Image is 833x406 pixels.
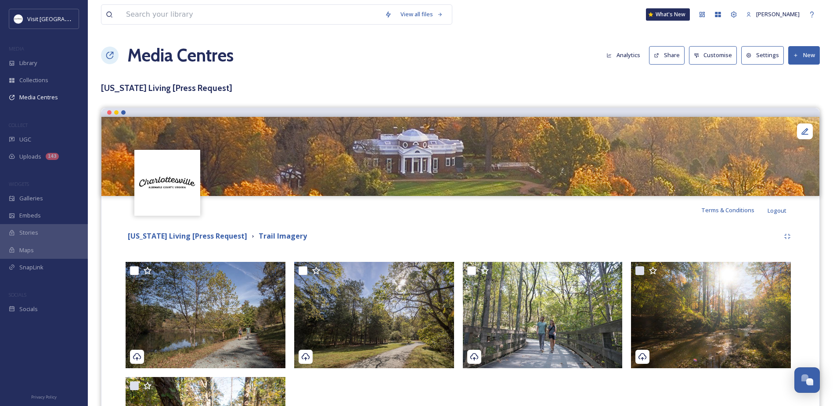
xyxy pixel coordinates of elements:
[9,122,28,128] span: COLLECT
[689,46,737,64] button: Customise
[19,152,41,161] span: Uploads
[9,45,24,52] span: MEDIA
[646,8,690,21] a: What's New
[31,394,57,400] span: Privacy Policy
[701,206,754,214] span: Terms & Conditions
[19,211,41,220] span: Embeds
[602,47,645,64] button: Analytics
[741,46,788,64] a: Settings
[396,6,447,23] a: View all files
[463,262,623,369] img: Saunders-Monticello Trail
[19,59,37,67] span: Library
[101,82,820,94] h3: [US_STATE] Living [Press Request]
[19,246,34,254] span: Maps
[19,305,38,313] span: Socials
[46,153,59,160] div: 143
[9,181,29,187] span: WIDGETS
[741,46,784,64] button: Settings
[294,262,454,369] img: Kemper Park
[689,46,742,64] a: Customise
[649,46,685,64] button: Share
[136,151,199,214] img: Circle%20Logo.png
[19,76,48,84] span: Collections
[768,207,786,214] span: Logout
[19,228,38,237] span: Stories
[9,291,26,298] span: SOCIALS
[19,263,43,272] span: SnapLink
[788,46,820,64] button: New
[602,47,649,64] a: Analytics
[101,117,819,196] img: Monticello2 [Credit: Thomas Jefferson Foundation]
[794,367,820,393] button: Open Chat
[126,262,285,369] img: Kemper Park
[14,14,23,23] img: Circle%20Logo.png
[127,42,234,69] a: Media Centres
[19,135,31,144] span: UGC
[259,231,307,241] strong: Trail Imagery
[756,10,800,18] span: [PERSON_NAME]
[122,5,380,24] input: Search your library
[128,231,247,241] strong: [US_STATE] Living [Press Request]
[701,205,768,215] a: Terms & Conditions
[27,14,95,23] span: Visit [GEOGRAPHIC_DATA]
[19,93,58,101] span: Media Centres
[31,391,57,402] a: Privacy Policy
[742,6,804,23] a: [PERSON_NAME]
[19,194,43,203] span: Galleries
[631,262,791,369] img: Rivanna Trail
